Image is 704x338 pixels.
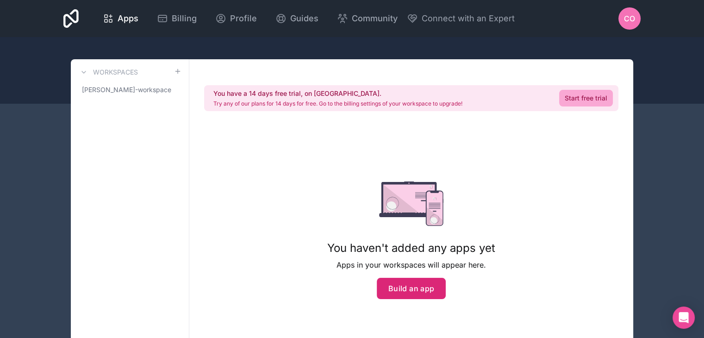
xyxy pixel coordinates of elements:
p: Apps in your workspaces will appear here. [327,259,495,270]
span: Profile [230,12,257,25]
img: empty state [379,182,443,226]
span: [PERSON_NAME]-workspace [82,85,171,94]
span: Connect with an Expert [422,12,515,25]
h1: You haven't added any apps yet [327,241,495,256]
a: Apps [95,8,146,29]
a: [PERSON_NAME]-workspace [78,81,181,98]
h3: Workspaces [93,68,138,77]
button: Build an app [377,278,446,299]
span: Apps [118,12,138,25]
a: Community [330,8,405,29]
span: CO [624,13,635,24]
p: Try any of our plans for 14 days for free. Go to the billing settings of your workspace to upgrade! [213,100,462,107]
h2: You have a 14 days free trial, on [GEOGRAPHIC_DATA]. [213,89,462,98]
span: Community [352,12,398,25]
a: Profile [208,8,264,29]
span: Guides [290,12,318,25]
a: Guides [268,8,326,29]
button: Connect with an Expert [407,12,515,25]
a: Workspaces [78,67,138,78]
span: Billing [172,12,197,25]
a: Start free trial [559,90,613,106]
div: Open Intercom Messenger [673,307,695,329]
a: Billing [150,8,204,29]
